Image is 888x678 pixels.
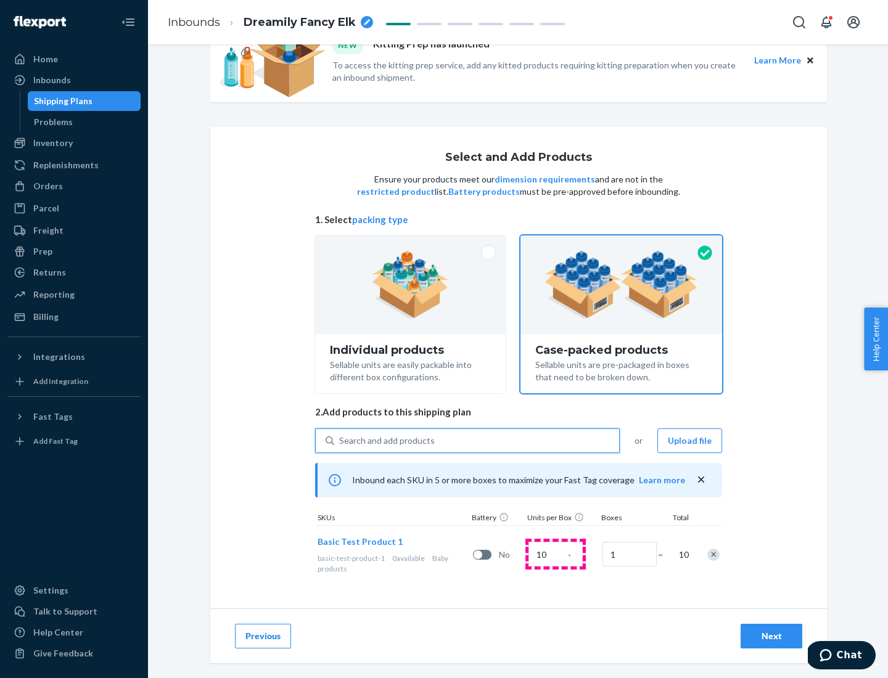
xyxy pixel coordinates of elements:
[33,626,83,639] div: Help Center
[7,431,141,451] a: Add Fast Tag
[315,512,469,525] div: SKUs
[356,173,681,198] p: Ensure your products meet our and are not in the list. must be pre-approved before inbounding.
[448,186,520,198] button: Battery products
[808,641,876,672] iframe: Opens a widget where you can chat to one of our agents
[7,643,141,663] button: Give Feedback
[158,4,383,41] ol: breadcrumbs
[28,112,141,132] a: Problems
[695,473,707,486] button: close
[7,198,141,218] a: Parcel
[751,630,792,642] div: Next
[864,308,888,370] button: Help Center
[599,512,660,525] div: Boxes
[495,173,595,186] button: dimension requirements
[545,251,698,319] img: case-pack.59cecea509d18c883b923b81aeac6d0b.png
[34,95,92,107] div: Shipping Plans
[7,49,141,69] a: Home
[318,536,403,548] button: Basic Test Product 1
[33,351,85,363] div: Integrations
[525,512,599,525] div: Units per Box
[33,288,75,301] div: Reporting
[7,581,141,600] a: Settings
[168,15,220,29] a: Inbounds
[754,54,801,67] button: Learn More
[33,376,88,386] div: Add Integration
[116,10,141,35] button: Close Navigation
[469,512,525,525] div: Battery
[33,311,59,323] div: Billing
[33,584,68,597] div: Settings
[535,344,707,356] div: Case-packed products
[318,553,385,563] span: basic-test-product-1
[528,542,583,566] input: Case Quantity
[7,133,141,153] a: Inventory
[34,116,73,128] div: Problems
[707,549,720,561] div: Remove Item
[741,624,802,648] button: Next
[315,463,722,497] div: Inbound each SKU in 5 or more boxes to maximize your Fast Tag coverage
[33,245,52,258] div: Prep
[787,10,812,35] button: Open Search Box
[7,176,141,196] a: Orders
[392,553,425,563] span: 0 available
[660,512,691,525] div: Total
[244,15,356,31] span: Dreamily Fancy Elk
[7,407,141,427] button: Fast Tags
[602,542,657,566] input: Number of boxes
[315,406,722,419] span: 2. Add products to this shipping plan
[7,307,141,327] a: Billing
[318,536,403,547] span: Basic Test Product 1
[33,74,71,86] div: Inbounds
[841,10,866,35] button: Open account menu
[7,347,141,367] button: Integrations
[7,372,141,391] a: Add Integration
[352,213,408,226] button: packing type
[339,435,435,447] div: Search and add products
[33,137,73,149] div: Inventory
[33,159,99,171] div: Replenishments
[7,70,141,90] a: Inbounds
[804,54,817,67] button: Close
[7,155,141,175] a: Replenishments
[373,37,490,54] p: Kitting Prep has launched
[814,10,839,35] button: Open notifications
[357,186,435,198] button: restricted product
[33,266,66,279] div: Returns
[332,37,363,54] div: NEW
[639,474,685,486] button: Learn more
[28,91,141,111] a: Shipping Plans
[676,549,689,561] span: 10
[33,180,63,192] div: Orders
[330,344,491,356] div: Individual products
[33,410,73,423] div: Fast Tags
[445,152,592,164] h1: Select and Add Products
[33,436,78,446] div: Add Fast Tag
[7,263,141,282] a: Returns
[330,356,491,383] div: Sellable units are easily packable into different box configurations.
[658,549,670,561] span: =
[635,435,643,447] span: or
[7,242,141,261] a: Prep
[499,549,524,561] span: No
[33,224,64,237] div: Freight
[318,553,468,574] div: Baby products
[33,53,58,65] div: Home
[7,221,141,240] a: Freight
[235,624,291,648] button: Previous
[7,285,141,304] a: Reporting
[535,356,707,383] div: Sellable units are pre-packaged in boxes that need to be broken down.
[33,605,97,618] div: Talk to Support
[14,16,66,28] img: Flexport logo
[657,428,722,453] button: Upload file
[315,213,722,226] span: 1. Select
[372,251,449,319] img: individual-pack.facf35554cb0f1810c75b2bd6df2d64e.png
[7,623,141,642] a: Help Center
[332,59,743,84] p: To access the kitting prep service, add any kitted products requiring kitting preparation when yo...
[33,202,59,214] div: Parcel
[33,647,93,660] div: Give Feedback
[7,602,141,621] button: Talk to Support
